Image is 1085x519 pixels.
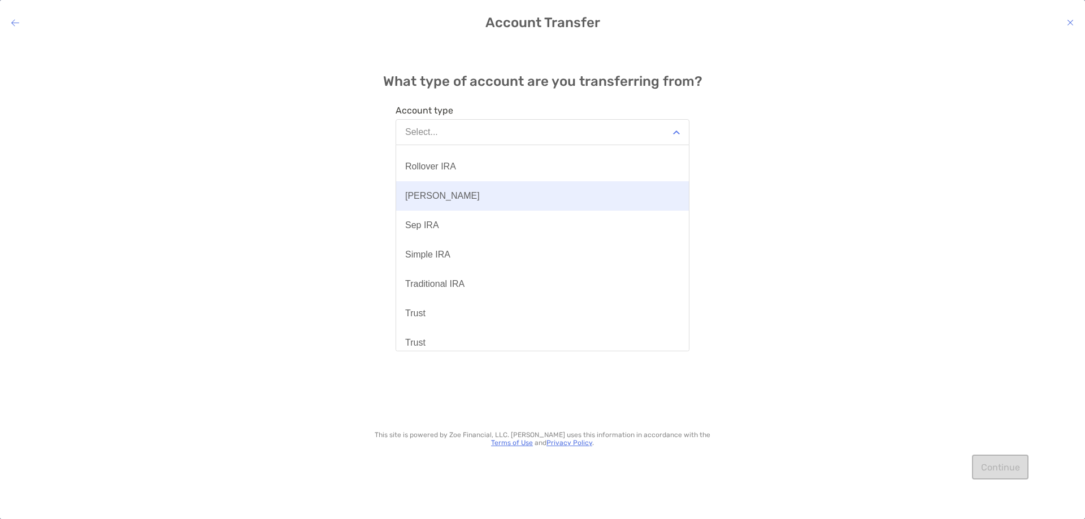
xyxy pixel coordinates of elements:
[383,73,702,89] h4: What type of account are you transferring from?
[396,211,689,240] button: Sep IRA
[396,119,689,145] button: Select...
[396,152,689,181] button: Rollover IRA
[673,130,680,134] img: Open dropdown arrow
[405,162,456,172] div: Rollover IRA
[396,105,689,116] span: Account type
[405,191,480,201] div: [PERSON_NAME]
[405,308,426,319] div: Trust
[396,328,689,357] button: Trust
[546,439,592,447] a: Privacy Policy
[405,338,426,348] div: Trust
[405,220,439,230] div: Sep IRA
[405,127,438,137] div: Select...
[372,431,713,447] p: This site is powered by Zoe Financial, LLC. [PERSON_NAME] uses this information in accordance wit...
[396,299,689,328] button: Trust
[491,439,533,447] a: Terms of Use
[396,181,689,211] button: [PERSON_NAME]
[396,269,689,299] button: Traditional IRA
[396,240,689,269] button: Simple IRA
[405,279,465,289] div: Traditional IRA
[405,250,450,260] div: Simple IRA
